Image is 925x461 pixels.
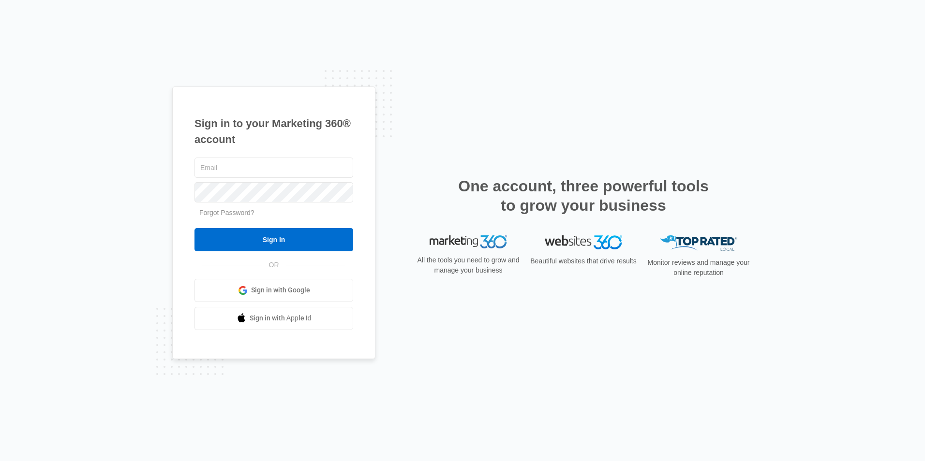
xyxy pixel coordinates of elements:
[262,260,286,270] span: OR
[644,258,753,278] p: Monitor reviews and manage your online reputation
[455,176,712,215] h2: One account, three powerful tools to grow your business
[194,228,353,251] input: Sign In
[430,235,507,249] img: Marketing 360
[194,279,353,302] a: Sign in with Google
[250,313,312,323] span: Sign in with Apple Id
[545,235,622,249] img: Websites 360
[194,158,353,178] input: Email
[660,235,737,251] img: Top Rated Local
[529,256,638,266] p: Beautiful websites that drive results
[251,285,310,295] span: Sign in with Google
[194,115,353,147] h1: Sign in to your Marketing 360® account
[194,307,353,330] a: Sign in with Apple Id
[414,255,522,275] p: All the tools you need to grow and manage your business
[199,209,254,216] a: Forgot Password?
